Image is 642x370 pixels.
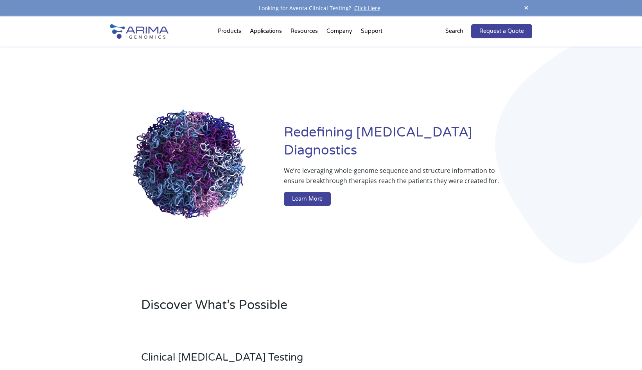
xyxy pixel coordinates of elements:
[110,3,532,13] div: Looking for Aventa Clinical Testing?
[351,4,384,12] a: Click Here
[445,26,463,36] p: Search
[471,24,532,38] a: Request a Quote
[110,24,169,39] img: Arima-Genomics-logo
[284,165,501,192] p: We’re leveraging whole-genome sequence and structure information to ensure breakthrough therapies...
[141,351,354,370] h3: Clinical [MEDICAL_DATA] Testing
[141,296,421,320] h2: Discover What’s Possible
[603,332,642,370] iframe: Chat Widget
[284,192,331,206] a: Learn More
[284,124,532,165] h1: Redefining [MEDICAL_DATA] Diagnostics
